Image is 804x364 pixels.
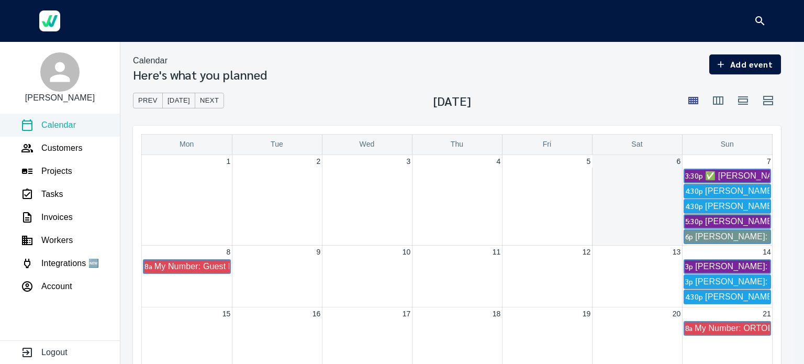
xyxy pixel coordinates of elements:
[167,95,190,107] span: [DATE]
[221,307,232,320] span: 15
[21,257,99,270] a: Integrations 🆕
[154,262,356,271] span: My Number: Guest lab Hialeah for [PERSON_NAME]
[492,307,502,320] span: 18
[766,155,772,168] span: 7
[195,93,224,109] button: Next
[543,140,552,148] span: Fri
[200,95,219,107] span: Next
[706,88,731,113] button: Week
[401,246,412,258] span: 10
[133,67,267,82] h3: Here's what you planned
[685,231,694,241] span: 6p
[21,119,76,131] a: Calendar
[41,142,83,155] p: Customers
[41,346,68,359] p: Logout
[401,307,412,320] span: 17
[685,292,703,301] span: 4:30p
[685,216,703,226] span: 5:30p
[271,140,283,148] span: Tue
[685,186,703,195] span: 4:30p
[21,188,63,201] a: Tasks
[685,323,693,333] span: 8a
[226,246,232,258] span: 8
[21,280,72,293] a: Account
[492,246,502,258] span: 11
[451,140,463,148] span: Thu
[180,140,194,148] span: Mon
[41,165,72,178] p: Projects
[709,54,781,74] button: Add event
[41,211,73,224] p: Invoices
[406,155,412,168] span: 3
[138,95,158,107] span: Prev
[731,88,756,113] button: Day
[680,88,706,113] button: Month
[41,188,63,201] p: Tasks
[311,307,322,320] span: 16
[41,119,76,131] p: Calendar
[672,307,682,320] span: 20
[25,92,95,104] p: [PERSON_NAME]
[41,234,73,247] p: Workers
[133,93,163,109] button: Prev
[762,307,772,320] span: 21
[433,93,471,108] h3: [DATE]
[672,246,682,258] span: 13
[316,246,322,258] span: 9
[41,280,72,293] p: Account
[21,234,73,247] a: Workers
[685,261,694,271] span: 3p
[21,142,83,155] a: Customers
[582,307,592,320] span: 19
[21,211,73,224] a: Invoices
[631,140,642,148] span: Sat
[685,277,694,286] span: 3p
[316,155,322,168] span: 2
[756,88,781,113] button: Agenda
[144,261,152,271] span: 8a
[226,155,232,168] span: 1
[360,140,375,148] span: Wed
[133,54,267,67] nav: breadcrumb
[718,57,773,72] span: Add event
[496,155,502,168] span: 4
[676,155,682,168] span: 6
[685,171,703,180] span: 3:30p
[685,201,703,211] span: 4:30p
[582,246,592,258] span: 12
[721,140,734,148] span: Sun
[162,93,195,109] button: [DATE]
[41,257,99,270] p: Integrations 🆕
[31,5,68,37] a: Werkgo Logo
[586,155,592,168] span: 5
[133,54,167,67] p: Calendar
[39,10,60,31] img: Werkgo Logo
[21,165,72,178] a: Projects
[695,324,801,333] span: My Number: ORTODONCIA
[762,246,772,258] span: 14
